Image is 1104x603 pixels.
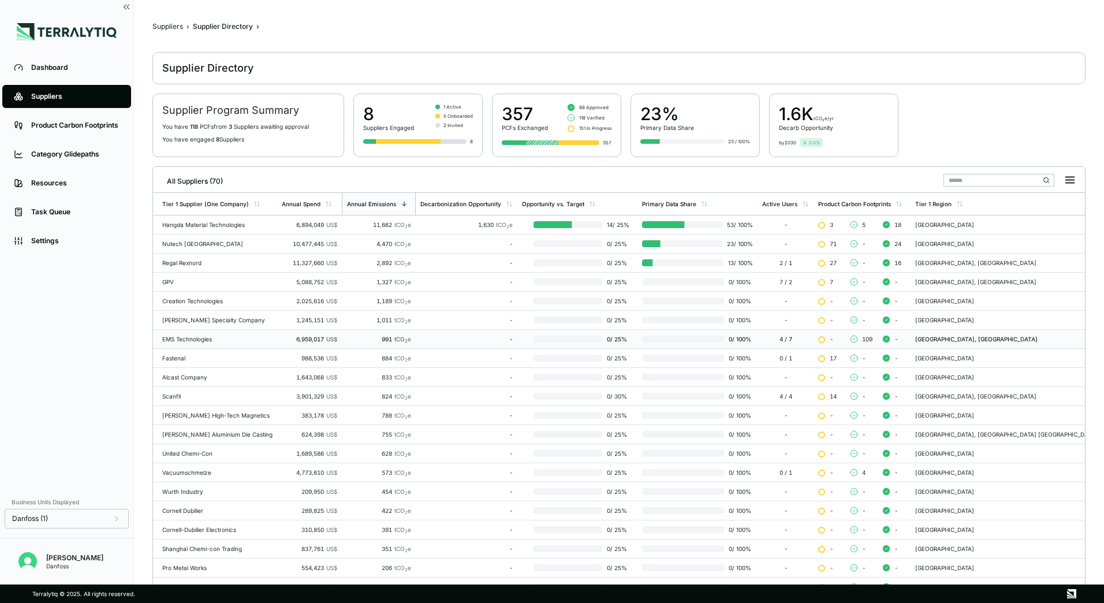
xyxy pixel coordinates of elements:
[346,317,411,323] div: 1,011
[830,297,833,304] span: -
[779,103,834,124] div: 1.6 K
[830,507,833,514] span: -
[723,259,753,266] span: 13 / 100 %
[762,355,809,362] div: 0 / 1
[894,278,898,285] span: -
[724,431,753,438] span: 0 / 100 %
[915,374,1097,381] div: [GEOGRAPHIC_DATA]
[915,412,1097,419] div: [GEOGRAPHIC_DATA]
[346,488,411,495] div: 454
[894,240,901,247] span: 24
[31,207,120,217] div: Task Queue
[282,240,337,247] div: 10,477,445
[724,336,753,343] span: 0 / 100 %
[17,23,117,40] img: Logo
[256,22,259,31] span: ›
[602,240,633,247] span: 0 / 25 %
[579,114,605,121] span: 118 Verified
[602,469,633,476] span: 0 / 25 %
[405,453,408,458] sub: 2
[326,240,337,247] span: US$
[602,221,633,228] span: 14 / 25 %
[779,139,796,146] div: by 2030
[602,259,633,266] span: 0 / 25 %
[502,124,548,131] div: PCFs Exchanged
[579,104,609,111] span: 88 Approved
[506,224,509,229] sub: 2
[915,355,1097,362] div: [GEOGRAPHIC_DATA]
[602,412,633,419] span: 0 / 25 %
[862,431,866,438] span: -
[762,507,809,514] div: -
[420,221,513,228] div: 1,630
[394,221,411,228] span: tCO e
[830,431,833,438] span: -
[394,488,411,495] span: tCO e
[326,507,337,514] span: US$
[814,116,834,121] span: tCO₂e/yr
[158,172,223,186] div: All Suppliers (70)
[420,355,513,362] div: -
[346,374,411,381] div: 833
[830,278,833,285] span: 7
[405,338,408,344] sub: 2
[282,221,337,228] div: 6,894,049
[602,507,633,514] span: 0 / 25 %
[724,297,753,304] span: 0 / 100 %
[762,469,809,476] div: 0 / 1
[894,526,898,533] span: -
[862,393,866,400] span: -
[762,450,809,457] div: -
[915,278,1097,285] div: [GEOGRAPHIC_DATA], [GEOGRAPHIC_DATA]
[894,450,898,457] span: -
[862,507,866,514] span: -
[162,488,273,495] div: Wurth Industry
[282,278,337,285] div: 5,088,752
[346,412,411,419] div: 788
[282,393,337,400] div: 3,901,329
[394,374,411,381] span: tCO e
[762,431,809,438] div: -
[346,469,411,476] div: 573
[762,278,809,285] div: 7 / 2
[162,545,273,552] div: Shanghai Chemi-con Trading
[894,488,898,495] span: -
[282,488,337,495] div: 209,950
[602,526,633,533] span: 0 / 25 %
[420,297,513,304] div: -
[405,224,408,229] sub: 2
[31,92,120,101] div: Suppliers
[420,393,513,400] div: -
[394,297,411,304] span: tCO e
[724,355,753,362] span: 0 / 100 %
[162,412,273,419] div: [PERSON_NAME] High-Tech Magnetics
[894,221,901,228] span: 18
[405,396,408,401] sub: 2
[162,103,334,117] h2: Supplier Program Summary
[162,393,273,400] div: Scanfil
[915,431,1097,438] div: [GEOGRAPHIC_DATA], [GEOGRAPHIC_DATA] [GEOGRAPHIC_DATA]
[762,526,809,533] div: -
[862,297,866,304] span: -
[862,240,866,247] span: -
[894,393,898,400] span: -
[190,123,198,130] span: 118
[282,526,337,533] div: 310,850
[830,259,837,266] span: 27
[830,317,833,323] span: -
[14,548,42,575] button: Open user button
[326,450,337,457] span: US$
[862,355,866,362] span: -
[894,297,898,304] span: -
[405,529,408,534] sub: 2
[346,336,411,343] div: 991
[394,450,411,457] span: tCO e
[162,374,273,381] div: Alcast Company
[282,200,320,207] div: Annual Spend
[862,221,866,228] span: 5
[229,123,232,130] span: 3
[346,297,411,304] div: 1,189
[830,240,837,247] span: 71
[394,317,411,323] span: tCO e
[830,469,833,476] span: -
